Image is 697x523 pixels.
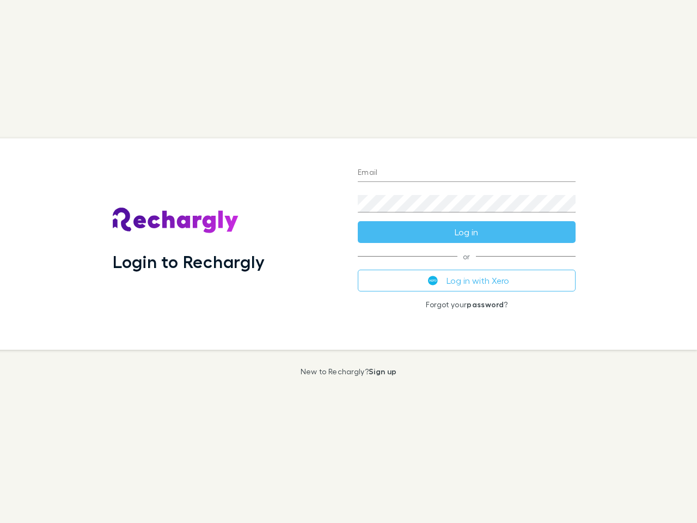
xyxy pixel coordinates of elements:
button: Log in [358,221,576,243]
p: New to Rechargly? [301,367,397,376]
p: Forgot your ? [358,300,576,309]
h1: Login to Rechargly [113,251,265,272]
img: Rechargly's Logo [113,208,239,234]
button: Log in with Xero [358,270,576,291]
a: password [467,300,504,309]
a: Sign up [369,367,396,376]
img: Xero's logo [428,276,438,285]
